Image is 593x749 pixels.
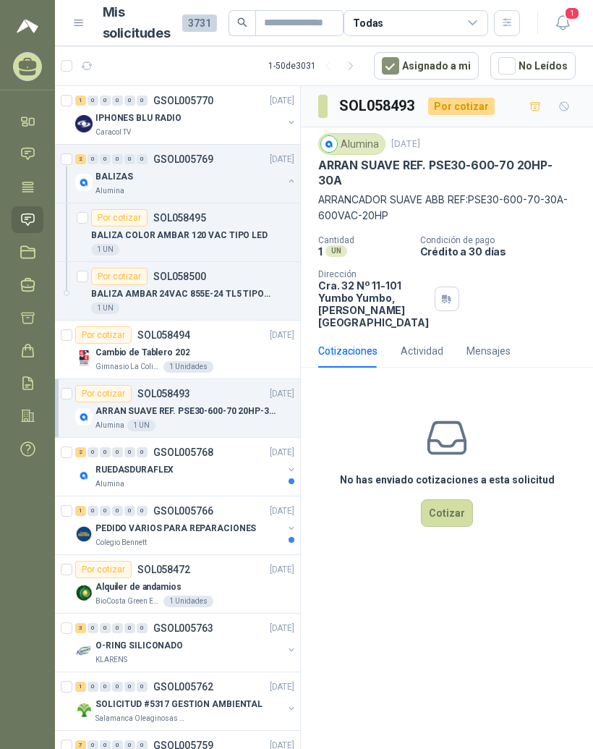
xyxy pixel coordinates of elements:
div: 0 [112,154,123,164]
div: Todas [353,15,383,31]
button: Asignado a mi [374,52,479,80]
a: Por cotizarSOL058500BALIZA AMBAR 24VAC 855E-24 TL5 TIPO LED1 UN [55,262,300,321]
img: Company Logo [75,584,93,601]
img: Company Logo [75,467,93,484]
div: Actividad [401,343,443,359]
img: Company Logo [75,701,93,719]
div: 0 [100,96,111,106]
div: 0 [124,154,135,164]
p: O-RING SILICONADO [95,639,183,653]
p: ARRAN SUAVE REF. PSE30-600-70 20HP-30A [95,405,276,418]
div: 2 [75,447,86,457]
img: Company Logo [75,525,93,543]
div: Por cotizar [91,209,148,227]
div: Mensajes [466,343,511,359]
p: Cra. 32 Nº 11-101 Yumbo Yumbo , [PERSON_NAME][GEOGRAPHIC_DATA] [318,279,429,329]
div: 0 [100,154,111,164]
p: SOL058472 [137,564,190,575]
img: Company Logo [75,115,93,132]
div: Por cotizar [75,385,132,402]
div: 0 [88,506,98,516]
div: 3 [75,623,86,633]
p: Colegio Bennett [95,537,147,549]
p: [DATE] [270,622,294,635]
p: Alumina [95,420,124,431]
p: ARRAN SUAVE REF. PSE30-600-70 20HP-30A [318,158,576,189]
h3: No has enviado cotizaciones a esta solicitud [340,472,555,488]
a: 1 0 0 0 0 0 GSOL005766[DATE] Company LogoPEDIDO VARIOS PARA REPARACIONESColegio Bennett [75,502,297,549]
p: BALIZA COLOR AMBAR 120 VAC TIPO LED [91,229,268,242]
p: SOL058494 [137,330,190,340]
p: SOL058495 [153,213,206,223]
p: Crédito a 30 días [420,245,587,258]
div: 0 [112,447,123,457]
p: Alumina [95,478,124,490]
div: 0 [88,154,98,164]
div: 0 [100,447,111,457]
div: 1 UN [91,244,119,255]
p: [DATE] [270,387,294,401]
div: 0 [88,682,98,692]
img: Company Logo [75,643,93,660]
p: IPHONES BLU RADIO [95,111,182,125]
p: Caracol TV [95,127,131,138]
p: [DATE] [270,563,294,577]
div: 0 [88,623,98,633]
button: 1 [550,10,576,36]
p: [DATE] [270,94,294,108]
div: 0 [112,96,123,106]
p: Cambio de Tablero 202 [95,346,189,360]
div: Por cotizar [91,268,148,285]
a: 2 0 0 0 0 0 GSOL005768[DATE] Company LogoRUEDASDURAFLEXAlumina [75,444,297,490]
h1: Mis solicitudes [103,2,171,44]
p: [DATE] [270,504,294,518]
p: BioCosta Green Energy S.A.S [95,596,161,607]
a: Por cotizarSOL058472[DATE] Company LogoAlquiler de andamiosBioCosta Green Energy S.A.S1 Unidades [55,555,300,614]
div: 1 - 50 de 3031 [268,54,362,77]
div: 0 [137,682,148,692]
p: GSOL005763 [153,623,213,633]
div: 0 [100,682,111,692]
img: Company Logo [75,350,93,367]
div: 1 [75,96,86,106]
div: 1 [75,506,86,516]
p: GSOL005768 [153,447,213,457]
div: 0 [100,506,111,516]
p: SOL058500 [153,271,206,282]
div: 0 [100,623,111,633]
div: 0 [124,682,135,692]
p: [DATE] [270,446,294,460]
div: 0 [112,506,123,516]
a: Por cotizarSOL058493[DATE] Company LogoARRAN SUAVE REF. PSE30-600-70 20HP-30AAlumina1 UN [55,379,300,438]
p: SOLICITUD #5317 GESTION AMBIENTAL [95,698,263,711]
img: Logo peakr [17,17,38,35]
p: Gimnasio La Colina [95,361,161,373]
div: Por cotizar [428,98,495,115]
p: PEDIDO VARIOS PARA REPARACIONES [95,522,256,536]
img: Company Logo [321,136,337,152]
p: 1 [318,245,323,258]
p: SOL058493 [137,389,190,399]
div: 1 Unidades [163,596,213,607]
div: 0 [124,96,135,106]
span: 3731 [182,14,217,32]
div: 0 [124,447,135,457]
img: Company Logo [75,174,93,191]
div: Alumina [318,133,385,155]
p: Salamanca Oleaginosas SAS [95,713,187,724]
a: 1 0 0 0 0 0 GSOL005762[DATE] Company LogoSOLICITUD #5317 GESTION AMBIENTALSalamanca Oleaginosas SAS [75,678,297,724]
p: GSOL005762 [153,682,213,692]
a: 2 0 0 0 0 0 GSOL005769[DATE] Company LogoBALIZASAlumina [75,151,297,197]
img: Company Logo [75,408,93,426]
p: [DATE] [270,680,294,694]
button: Cotizar [421,499,473,527]
div: 1 Unidades [163,361,213,373]
p: ARRANCADOR SUAVE ABB REF:PSE30-600-70-30A-600VAC-20HP [318,192,576,224]
a: 1 0 0 0 0 0 GSOL005770[DATE] Company LogoIPHONES BLU RADIOCaracol TV [75,92,297,138]
p: [DATE] [270,153,294,166]
p: RUEDASDURAFLEX [95,463,174,477]
a: Por cotizarSOL058494[DATE] Company LogoCambio de Tablero 202Gimnasio La Colina1 Unidades [55,321,300,379]
div: Cotizaciones [318,343,377,359]
div: 1 UN [91,302,119,314]
div: 0 [88,447,98,457]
